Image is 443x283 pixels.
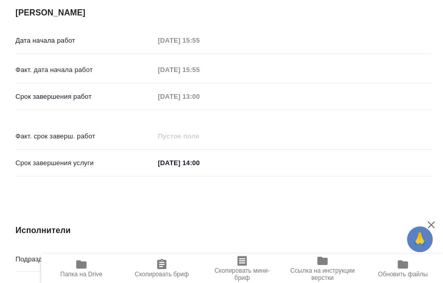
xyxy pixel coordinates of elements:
span: Обновить файлы [378,271,428,278]
p: Срок завершения работ [15,92,154,102]
input: Пустое поле [154,129,244,144]
button: Ссылка на инструкции верстки [282,254,363,283]
span: Папка на Drive [60,271,103,278]
span: 🙏 [411,228,429,250]
p: Подразделение [15,254,154,264]
p: Факт. срок заверш. работ [15,131,154,141]
input: Пустое поле [154,33,244,48]
h4: Исполнители [15,224,432,237]
p: Дата начала работ [15,36,154,46]
span: Скопировать бриф [134,271,189,278]
input: Пустое поле [154,62,244,77]
button: Обновить файлы [363,254,443,283]
button: Папка на Drive [41,254,122,283]
button: Скопировать мини-бриф [202,254,282,283]
button: Скопировать бриф [122,254,202,283]
input: ✎ Введи что-нибудь [154,155,244,170]
button: 🙏 [407,226,433,252]
p: Факт. дата начала работ [15,65,154,75]
span: Скопировать мини-бриф [208,267,276,281]
span: Ссылка на инструкции верстки [288,267,356,281]
h4: [PERSON_NAME] [15,7,432,19]
input: Пустое поле [154,89,244,104]
p: Срок завершения услуги [15,158,154,168]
